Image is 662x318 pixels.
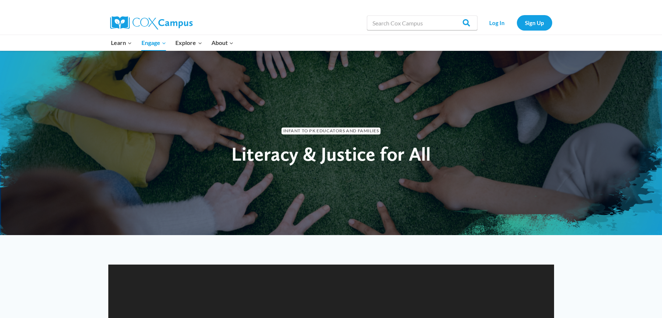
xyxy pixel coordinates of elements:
[481,15,513,30] a: Log In
[481,15,552,30] nav: Secondary Navigation
[517,15,552,30] a: Sign Up
[281,127,381,134] span: Infant to PK Educators and Families
[211,38,234,48] span: About
[231,142,431,165] span: Literacy & Justice for All
[367,15,477,30] input: Search Cox Campus
[111,38,132,48] span: Learn
[175,38,202,48] span: Explore
[141,38,166,48] span: Engage
[106,35,238,50] nav: Primary Navigation
[110,16,193,29] img: Cox Campus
